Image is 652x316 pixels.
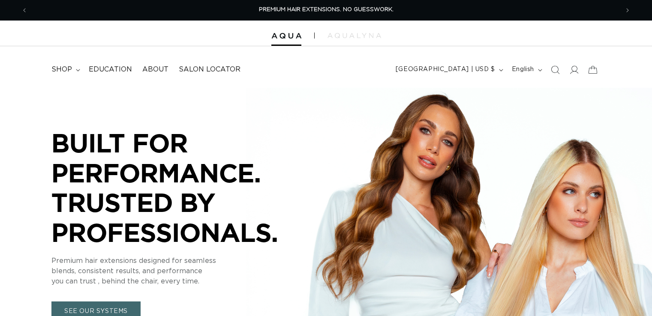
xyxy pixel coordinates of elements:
a: Salon Locator [174,60,246,79]
span: English [512,65,534,74]
summary: Search [546,60,565,79]
img: Aqua Hair Extensions [271,33,301,39]
span: Education [89,65,132,74]
p: you can trust , behind the chair, every time. [51,277,309,287]
span: shop [51,65,72,74]
summary: shop [46,60,84,79]
button: [GEOGRAPHIC_DATA] | USD $ [391,62,507,78]
button: Next announcement [618,2,637,18]
a: About [137,60,174,79]
p: BUILT FOR PERFORMANCE. TRUSTED BY PROFESSIONALS. [51,128,309,247]
span: PREMIUM HAIR EXTENSIONS. NO GUESSWORK. [259,7,394,12]
p: Premium hair extensions designed for seamless [51,256,309,266]
a: Education [84,60,137,79]
span: About [142,65,168,74]
img: aqualyna.com [328,33,381,38]
span: [GEOGRAPHIC_DATA] | USD $ [396,65,495,74]
p: blends, consistent results, and performance [51,266,309,277]
button: English [507,62,546,78]
span: Salon Locator [179,65,240,74]
button: Previous announcement [15,2,34,18]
